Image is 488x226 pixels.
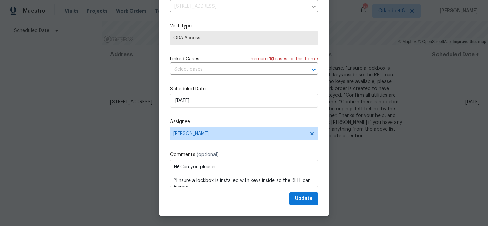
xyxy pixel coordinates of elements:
button: Update [289,192,318,205]
label: Assignee [170,118,318,125]
button: Open [309,65,319,74]
span: (optional) [197,152,219,157]
label: Comments [170,151,318,158]
span: Update [295,194,312,203]
span: [PERSON_NAME] [173,131,306,136]
span: Linked Cases [170,56,199,62]
span: There are case s for this home [248,56,318,62]
input: Enter in an address [170,1,308,12]
span: 10 [269,57,274,61]
label: Scheduled Date [170,86,318,92]
input: M/D/YYYY [170,94,318,108]
span: ODA Access [173,35,315,41]
label: Visit Type [170,23,318,30]
textarea: Hi! Can you please: *Ensure a lockbox is installed with keys inside so the REIT can inspect. *If ... [170,160,318,187]
input: Select cases [170,64,299,75]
